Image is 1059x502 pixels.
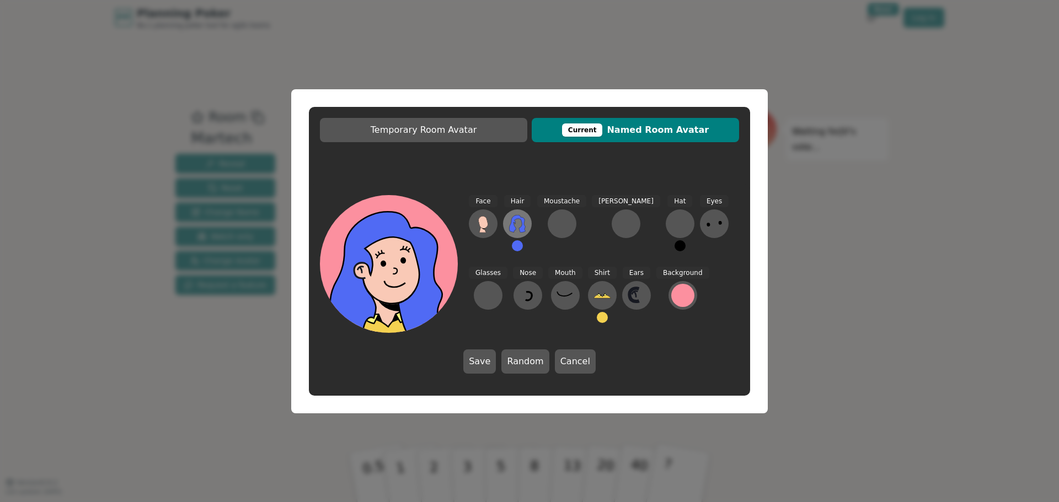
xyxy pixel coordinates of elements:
[592,195,660,208] span: [PERSON_NAME]
[320,118,527,142] button: Temporary Room Avatar
[504,195,531,208] span: Hair
[555,349,596,374] button: Cancel
[667,195,692,208] span: Hat
[501,349,549,374] button: Random
[513,267,543,279] span: Nose
[463,349,496,374] button: Save
[537,123,734,137] span: Named Room Avatar
[562,123,603,137] div: This avatar will be displayed in dedicated rooms
[537,195,586,208] span: Moustache
[469,195,497,208] span: Face
[656,267,709,279] span: Background
[588,267,617,279] span: Shirt
[469,267,507,279] span: Glasses
[700,195,729,208] span: Eyes
[532,118,739,142] button: CurrentNamed Room Avatar
[548,267,582,279] span: Mouth
[325,123,522,137] span: Temporary Room Avatar
[623,267,650,279] span: Ears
